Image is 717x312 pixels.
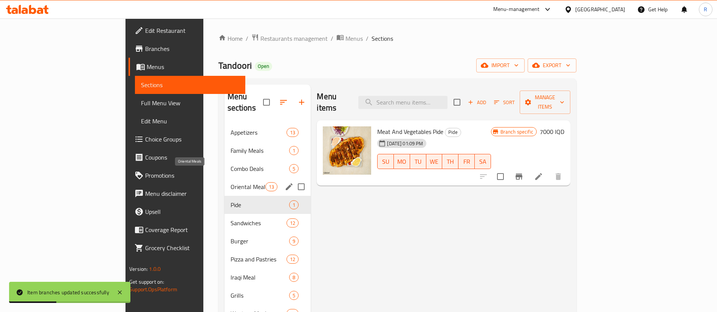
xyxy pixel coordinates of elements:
[289,291,299,300] div: items
[129,166,245,184] a: Promotions
[251,34,328,43] a: Restaurants management
[129,40,245,58] a: Branches
[366,34,369,43] li: /
[145,243,239,252] span: Grocery Checklist
[274,93,293,111] span: Sort sections
[465,97,489,108] span: Add item
[287,129,298,136] span: 13
[442,154,458,169] button: TH
[231,146,290,155] span: Family Meals
[231,255,287,264] span: Pizza and Pastries
[231,200,290,209] span: Pide
[289,146,299,155] div: items
[429,156,440,167] span: WE
[534,172,543,181] a: Edit menu item
[293,93,311,111] button: Add section
[218,34,576,43] nav: breadcrumb
[225,250,311,268] div: Pizza and Pastries12
[129,58,245,76] a: Menus
[129,277,164,287] span: Get support on:
[482,61,519,70] span: import
[497,128,536,135] span: Branch specific
[528,58,576,72] button: export
[549,168,567,186] button: delete
[345,34,363,43] span: Menus
[445,128,461,137] span: Pide
[231,273,290,282] span: Iraqi Meal
[145,153,239,162] span: Coupons
[384,140,426,147] span: [DATE] 01:09 PM
[225,178,311,196] div: Oriental Meals13edit
[149,264,161,274] span: 1.0.0
[704,5,707,14] span: R
[225,160,311,178] div: Combo Deals5
[231,237,290,246] span: Burger
[231,164,290,173] span: Combo Deals
[289,273,299,282] div: items
[129,203,245,221] a: Upsell
[323,126,371,175] img: Meat And Vegetables Pide
[381,156,391,167] span: SU
[397,156,407,167] span: MO
[147,62,239,71] span: Menus
[540,126,564,137] h6: 7000 IQD
[526,93,564,112] span: Manage items
[260,34,328,43] span: Restaurants management
[286,218,299,227] div: items
[377,126,443,137] span: Meat And Vegetables Pide
[225,196,311,214] div: Pide1
[426,154,443,169] button: WE
[493,5,540,14] div: Menu-management
[265,182,277,191] div: items
[218,57,252,74] span: Tandoori
[129,130,245,148] a: Choice Groups
[129,239,245,257] a: Grocery Checklist
[129,284,177,294] a: Support.OpsPlatform
[145,225,239,234] span: Coverage Report
[336,34,363,43] a: Menus
[255,62,272,71] div: Open
[231,291,290,300] span: Grills
[465,97,489,108] button: Add
[259,94,274,110] span: Select all sections
[478,156,488,167] span: SA
[145,44,239,53] span: Branches
[372,34,393,43] span: Sections
[510,168,528,186] button: Branch-specific-item
[331,34,333,43] li: /
[377,154,394,169] button: SU
[475,154,491,169] button: SA
[283,181,295,192] button: edit
[255,63,272,69] span: Open
[141,80,239,89] span: Sections
[458,154,475,169] button: FR
[467,98,487,107] span: Add
[476,58,525,72] button: import
[135,76,245,94] a: Sections
[449,94,465,110] span: Select section
[494,98,515,107] span: Sort
[231,128,287,137] span: Appetizers
[287,256,298,263] span: 12
[290,165,298,172] span: 5
[135,112,245,130] a: Edit Menu
[489,97,520,108] span: Sort items
[145,171,239,180] span: Promotions
[317,91,349,114] h2: Menu items
[358,96,448,109] input: search
[145,135,239,144] span: Choice Groups
[141,117,239,126] span: Edit Menu
[27,288,109,297] div: Item branches updated successfully
[286,128,299,137] div: items
[575,5,625,14] div: [GEOGRAPHIC_DATA]
[129,221,245,239] a: Coverage Report
[289,164,299,173] div: items
[394,154,410,169] button: MO
[287,220,298,227] span: 12
[445,156,455,167] span: TH
[129,264,148,274] span: Version:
